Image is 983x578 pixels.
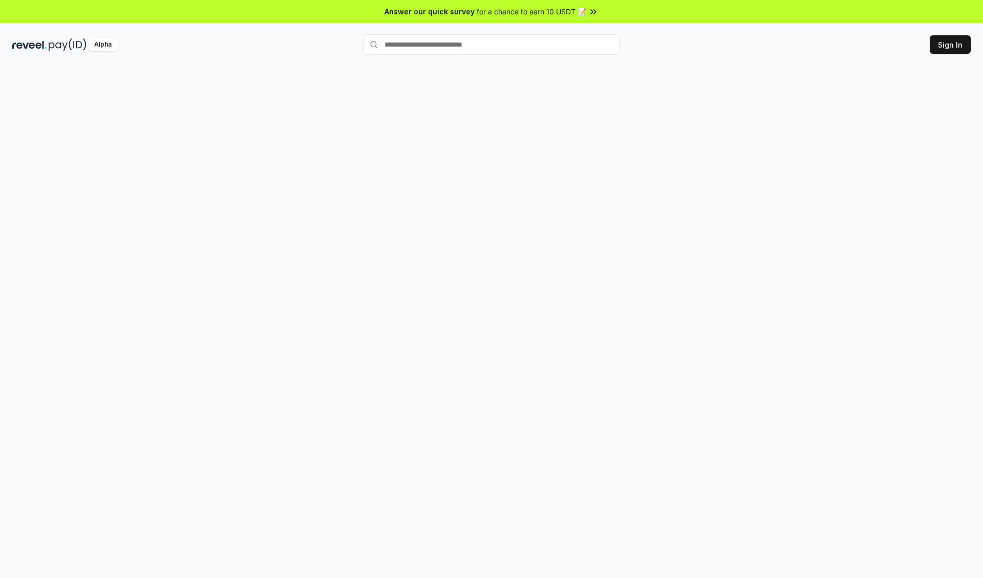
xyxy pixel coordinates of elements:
div: Alpha [89,38,117,51]
button: Sign In [930,35,971,54]
img: reveel_dark [12,38,47,51]
span: Answer our quick survey [384,6,475,17]
span: for a chance to earn 10 USDT 📝 [477,6,586,17]
img: pay_id [49,38,87,51]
